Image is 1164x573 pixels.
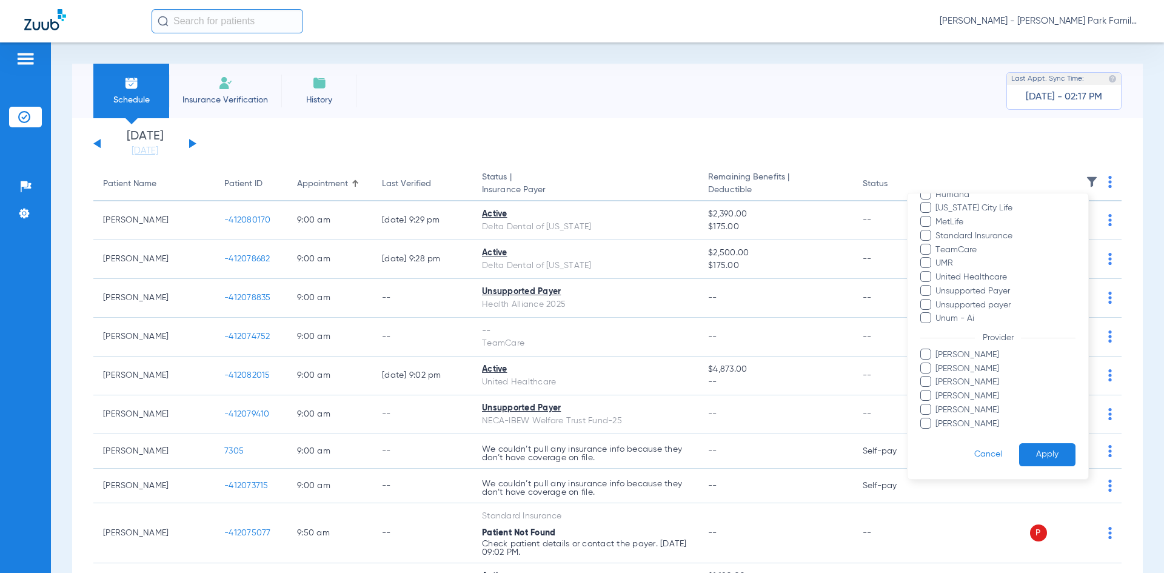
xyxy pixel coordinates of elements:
[1019,443,1075,467] button: Apply
[935,312,1075,325] span: Unum - Ai
[935,404,1075,417] span: [PERSON_NAME]
[935,376,1075,389] span: [PERSON_NAME]
[935,257,1075,270] span: UMR
[935,390,1075,403] span: [PERSON_NAME]
[935,230,1075,243] span: Standard Insurance
[935,299,1075,312] span: Unsupported payer
[935,285,1075,298] span: Unsupported Payer
[935,349,1075,361] span: [PERSON_NAME]
[975,333,1021,342] span: Provider
[935,189,1075,201] span: Humana
[935,244,1075,256] span: TeamCare
[935,216,1075,229] span: MetLife
[935,271,1075,284] span: United Healthcare
[957,443,1019,467] button: Cancel
[935,363,1075,375] span: [PERSON_NAME]
[935,418,1075,431] span: [PERSON_NAME]
[935,202,1075,215] span: [US_STATE] City Life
